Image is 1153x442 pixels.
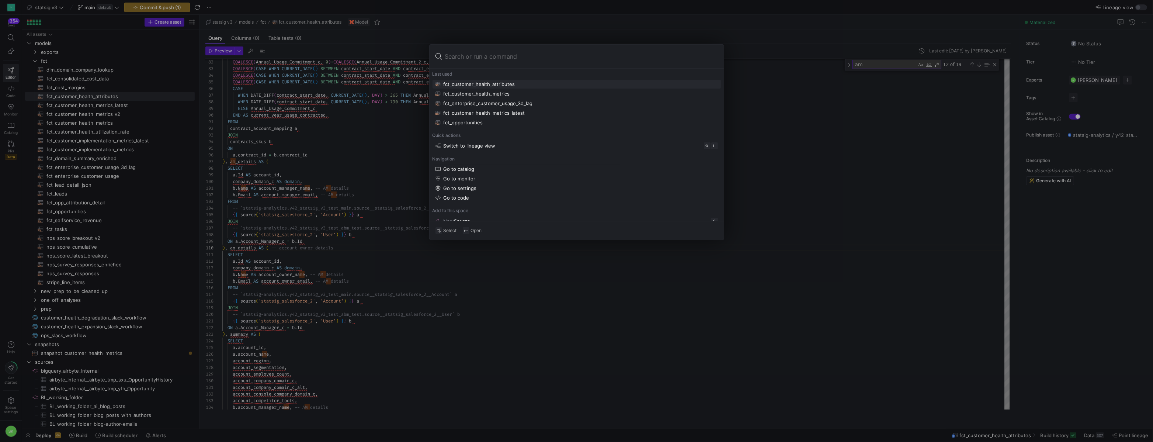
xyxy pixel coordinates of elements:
span: L [713,144,716,148]
span: S [713,219,716,223]
div: fct_enterprise_customer_usage_3d_lag [444,100,533,106]
div: fct_customer_health_metrics_latest [444,110,525,116]
input: Search or run a command [445,51,718,62]
div: Last used [433,72,721,77]
span: New [444,218,454,224]
div: Go to code [444,195,469,201]
div: Add to this space [433,208,721,213]
div: fct_customer_health_metrics [444,91,510,97]
div: Open [463,227,482,234]
div: fct_opportunities [444,120,483,125]
div: fct_customer_health_attributes [444,81,515,87]
div: Go to catalog [444,166,475,172]
span: ⇧ [705,144,709,148]
div: Go to settings [444,185,477,191]
div: Source [444,218,470,224]
div: Switch to lineage view [444,143,496,149]
div: Select [435,227,457,234]
div: Quick actions [433,133,721,138]
div: Navigation [433,156,721,162]
div: Go to monitor [444,176,476,182]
